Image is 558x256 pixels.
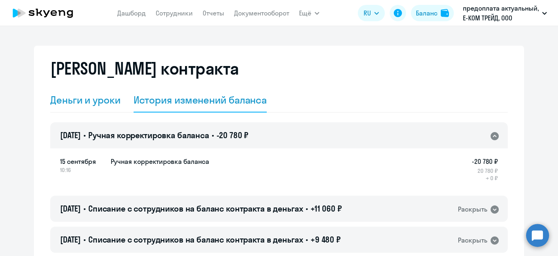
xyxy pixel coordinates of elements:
a: Дашборд [117,9,146,17]
a: Документооборот [234,9,289,17]
button: Ещё [299,5,319,21]
span: Списание с сотрудников на баланс контракта в деньгах [88,234,303,245]
div: Раскрыть [458,204,487,214]
div: Деньги и уроки [50,93,121,106]
h2: [PERSON_NAME] контракта [50,59,239,78]
button: Балансbalance [411,5,454,21]
button: предоплата актуальный, Е-КОМ ТРЕЙД, ООО [459,3,551,23]
span: Ещё [299,8,311,18]
div: История изменений баланса [134,93,267,106]
span: • [83,234,86,245]
span: 15 сентября [60,157,104,166]
span: • [306,203,308,214]
button: RU [358,5,385,21]
span: • [83,203,86,214]
h5: Ручная корректировка баланса [111,157,209,166]
span: Списание с сотрудников на баланс контракта в деньгах [88,203,303,214]
div: Баланс [416,8,437,18]
span: RU [364,8,371,18]
span: • [306,234,308,245]
div: Раскрыть [458,235,487,245]
span: • [83,130,86,140]
span: • [212,130,214,140]
a: Сотрудники [156,9,193,17]
span: [DATE] [60,130,81,140]
p: 20 780 ₽ [472,167,498,174]
span: +11 060 ₽ [310,203,342,214]
p: → 0 ₽ [472,174,498,182]
span: 10:16 [60,166,104,174]
span: [DATE] [60,234,81,245]
a: Отчеты [203,9,224,17]
span: +9 480 ₽ [310,234,341,245]
span: [DATE] [60,203,81,214]
span: -20 780 ₽ [217,130,249,140]
h5: -20 780 ₽ [472,157,498,166]
p: предоплата актуальный, Е-КОМ ТРЕЙД, ООО [463,3,539,23]
img: balance [441,9,449,17]
span: Ручная корректировка баланса [88,130,209,140]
